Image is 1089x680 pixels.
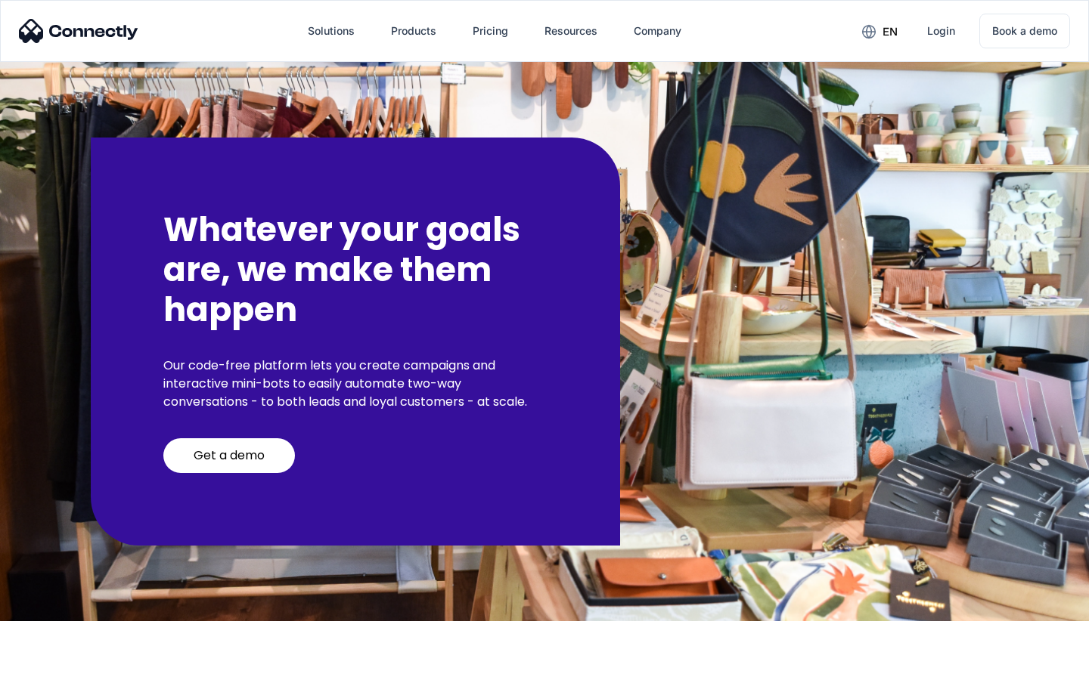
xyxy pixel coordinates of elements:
[163,438,295,473] a: Get a demo
[19,19,138,43] img: Connectly Logo
[532,13,610,49] div: Resources
[927,20,955,42] div: Login
[850,20,909,42] div: en
[544,20,597,42] div: Resources
[296,13,367,49] div: Solutions
[461,13,520,49] a: Pricing
[163,357,548,411] p: Our code-free platform lets you create campaigns and interactive mini-bots to easily automate two...
[915,13,967,49] a: Login
[883,21,898,42] div: en
[379,13,448,49] div: Products
[15,654,91,675] aside: Language selected: English
[194,448,265,463] div: Get a demo
[473,20,508,42] div: Pricing
[30,654,91,675] ul: Language list
[163,210,548,329] h2: Whatever your goals are, we make them happen
[622,13,693,49] div: Company
[634,20,681,42] div: Company
[308,20,355,42] div: Solutions
[391,20,436,42] div: Products
[979,14,1070,48] a: Book a demo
